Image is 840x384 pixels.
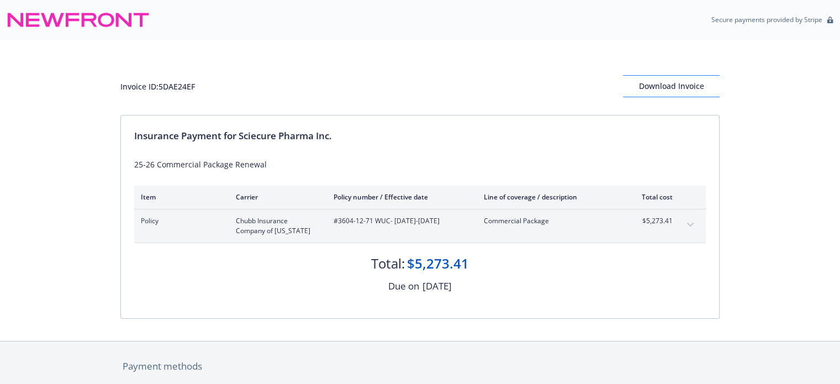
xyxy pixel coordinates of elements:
[371,254,405,273] div: Total:
[681,216,699,234] button: expand content
[236,216,316,236] span: Chubb Insurance Company of [US_STATE]
[623,76,720,97] div: Download Invoice
[631,216,673,226] span: $5,273.41
[141,216,218,226] span: Policy
[334,216,466,226] span: #3604-12-71 WUC - [DATE]-[DATE]
[334,192,466,202] div: Policy number / Effective date
[422,279,452,293] div: [DATE]
[120,81,195,92] div: Invoice ID: 5DAE24EF
[484,216,614,226] span: Commercial Package
[631,192,673,202] div: Total cost
[141,192,218,202] div: Item
[623,75,720,97] button: Download Invoice
[123,359,717,374] div: Payment methods
[236,192,316,202] div: Carrier
[711,15,822,24] p: Secure payments provided by Stripe
[134,129,706,143] div: Insurance Payment for Sciecure Pharma Inc.
[134,209,706,243] div: PolicyChubb Insurance Company of [US_STATE]#3604-12-71 WUC- [DATE]-[DATE]Commercial Package$5,273...
[407,254,469,273] div: $5,273.41
[388,279,419,293] div: Due on
[484,192,614,202] div: Line of coverage / description
[134,159,706,170] div: 25-26 Commercial Package Renewal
